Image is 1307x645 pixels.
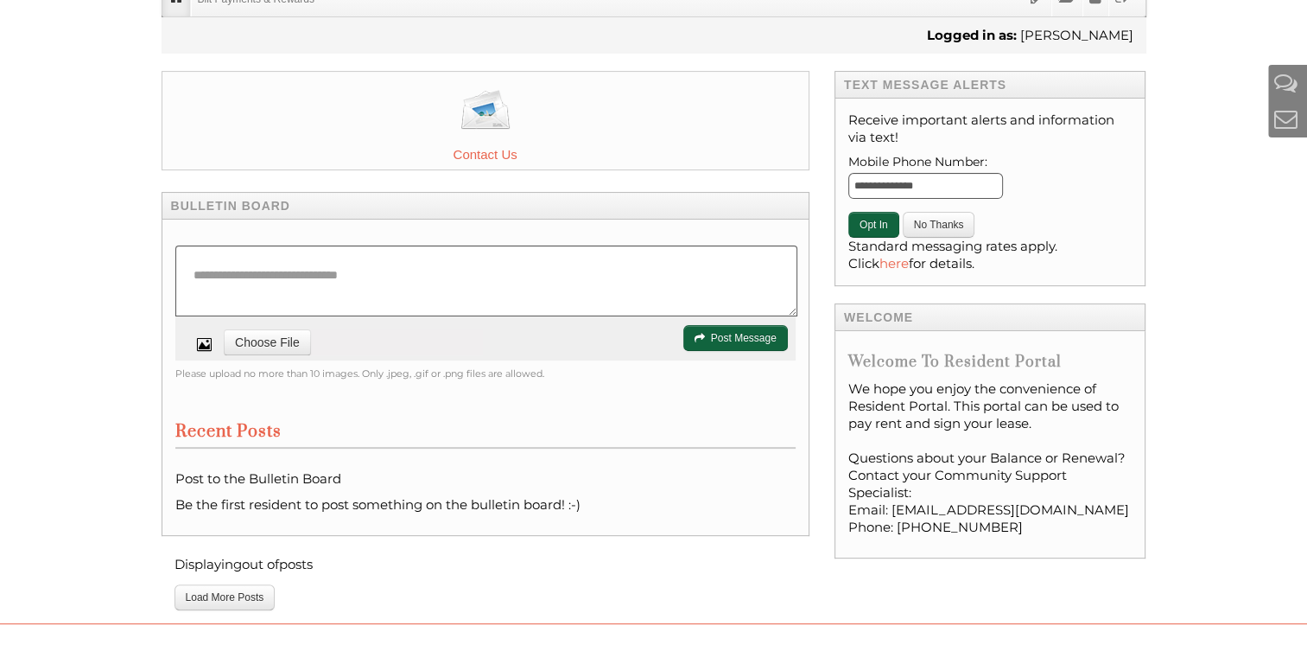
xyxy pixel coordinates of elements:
[834,303,1146,331] h4: Welcome
[903,212,975,238] button: No Thanks
[848,150,1133,208] label: Mobile Phone Number:
[162,144,809,165] span: Contact Us
[879,255,909,271] a: here
[162,71,809,170] a: Contact Us
[175,365,796,382] div: Please upload no more than 10 images. Only .jpeg, .gif or .png files are allowed.
[683,325,788,351] button: Post Message
[834,71,1146,99] h4: Text Message Alerts
[175,496,796,514] p: Be the first resident to post something on the bulletin board! :-)
[175,470,796,488] p: Post to the Bulletin Board
[848,238,1057,271] span: Standard messaging rates apply. Click for details.
[927,27,1017,43] b: Logged in as:
[1274,105,1297,133] a: Contact
[848,173,1003,199] input: Mobile Phone Number:
[848,212,899,238] button: Opt In
[848,380,1133,545] div: We hope you enjoy the convenience of Resident Portal. This portal can be used to pay rent and sig...
[162,192,809,220] h4: Bulletin Board
[174,584,276,610] button: Load More Posts
[834,99,1146,286] div: Receive important alerts and information via text!
[1020,27,1133,43] span: [PERSON_NAME]
[1274,68,1297,97] a: Help And Support
[174,553,365,576] p: Displaying out of posts
[224,329,483,355] iframe: Upload Attachment
[848,353,1133,372] h4: Welcome to Resident Portal
[175,246,797,316] textarea: Write a message to your neighbors
[175,421,796,449] h3: Recent Posts
[848,450,1133,536] p: Questions about your Balance or Renewal? Contact your Community Support Specialist: Email: [EMAIL...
